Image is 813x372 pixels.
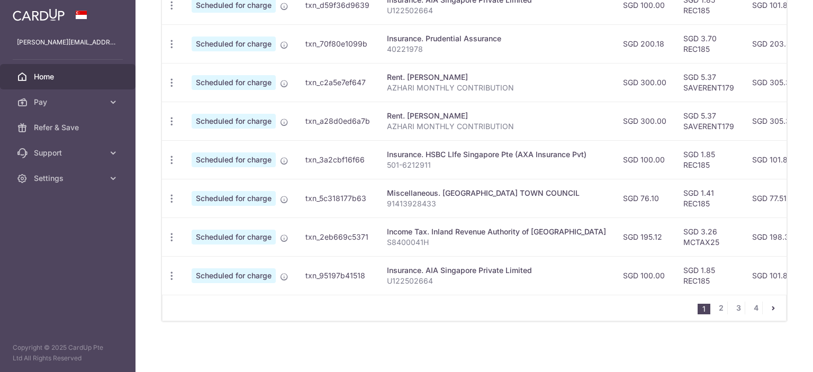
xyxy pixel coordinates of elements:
[615,24,675,63] td: SGD 200.18
[675,256,744,295] td: SGD 1.85 REC185
[715,302,727,314] a: 2
[34,71,104,82] span: Home
[297,24,378,63] td: txn_70f80e1099b
[192,230,276,244] span: Scheduled for charge
[675,63,744,102] td: SGD 5.37 SAVERENT179
[387,33,606,44] div: Insurance. Prudential Assurance
[387,188,606,198] div: Miscellaneous. [GEOGRAPHIC_DATA] TOWN COUNCIL
[615,217,675,256] td: SGD 195.12
[387,198,606,209] p: 91413928433
[744,256,807,295] td: SGD 101.85
[387,121,606,132] p: AZHARI MONTHLY CONTRIBUTION
[744,217,807,256] td: SGD 198.38
[34,173,104,184] span: Settings
[34,122,104,133] span: Refer & Save
[387,276,606,286] p: U122502664
[744,140,807,179] td: SGD 101.85
[387,44,606,55] p: 40221978
[387,72,606,83] div: Rent. [PERSON_NAME]
[675,179,744,217] td: SGD 1.41 REC185
[297,140,378,179] td: txn_3a2cbf16f66
[34,148,104,158] span: Support
[297,217,378,256] td: txn_2eb669c5371
[192,75,276,90] span: Scheduled for charge
[34,97,104,107] span: Pay
[387,226,606,237] div: Income Tax. Inland Revenue Authority of [GEOGRAPHIC_DATA]
[387,237,606,248] p: S8400041H
[387,160,606,170] p: 501-6212911
[387,265,606,276] div: Insurance. AIA Singapore Private Limited
[675,102,744,140] td: SGD 5.37 SAVERENT179
[297,179,378,217] td: txn_5c318177b63
[192,37,276,51] span: Scheduled for charge
[13,8,65,21] img: CardUp
[192,191,276,206] span: Scheduled for charge
[387,111,606,121] div: Rent. [PERSON_NAME]
[17,37,119,48] p: [PERSON_NAME][EMAIL_ADDRESS][DOMAIN_NAME]
[387,5,606,16] p: U122502664
[675,140,744,179] td: SGD 1.85 REC185
[744,179,807,217] td: SGD 77.51
[744,102,807,140] td: SGD 305.37
[615,102,675,140] td: SGD 300.00
[615,63,675,102] td: SGD 300.00
[387,149,606,160] div: Insurance. HSBC LIfe Singapore Pte (AXA Insurance Pvt)
[675,24,744,63] td: SGD 3.70 REC185
[744,24,807,63] td: SGD 203.88
[698,304,710,314] li: 1
[297,63,378,102] td: txn_c2a5e7ef647
[192,114,276,129] span: Scheduled for charge
[192,268,276,283] span: Scheduled for charge
[615,140,675,179] td: SGD 100.00
[192,152,276,167] span: Scheduled for charge
[297,102,378,140] td: txn_a28d0ed6a7b
[675,217,744,256] td: SGD 3.26 MCTAX25
[297,256,378,295] td: txn_95197b41518
[744,63,807,102] td: SGD 305.37
[732,302,745,314] a: 3
[615,256,675,295] td: SGD 100.00
[615,179,675,217] td: SGD 76.10
[749,302,762,314] a: 4
[698,295,786,321] nav: pager
[387,83,606,93] p: AZHARI MONTHLY CONTRIBUTION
